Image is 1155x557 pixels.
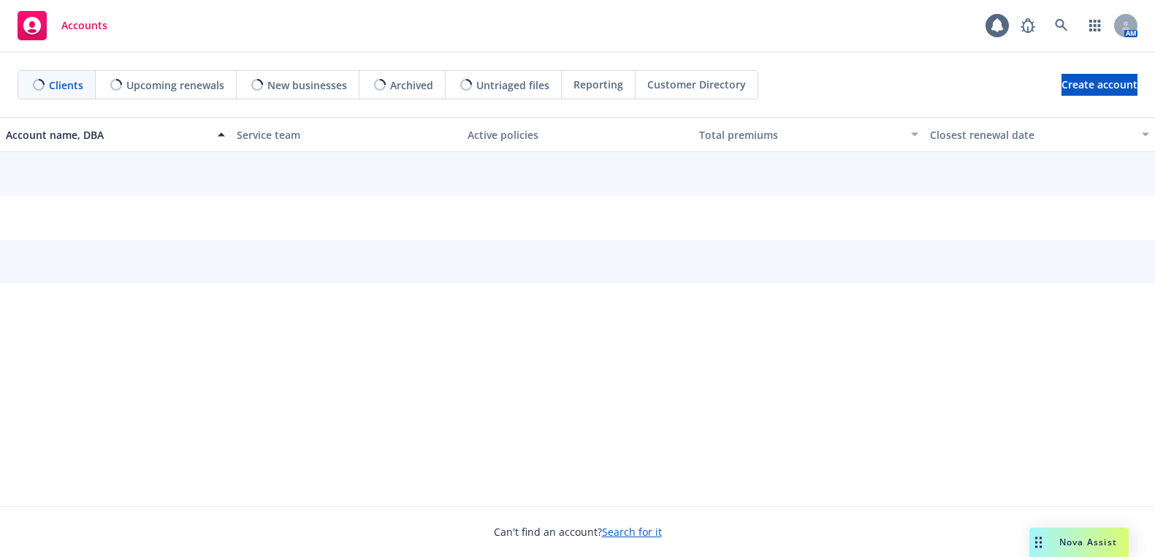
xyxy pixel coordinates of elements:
[602,525,662,539] a: Search for it
[468,127,687,143] div: Active policies
[462,117,693,152] button: Active policies
[1029,528,1048,557] div: Drag to move
[1061,71,1137,99] span: Create account
[1013,11,1042,40] a: Report a Bug
[494,524,662,539] span: Can't find an account?
[647,77,746,92] span: Customer Directory
[699,127,902,143] div: Total premiums
[61,20,107,31] span: Accounts
[1061,74,1137,96] a: Create account
[930,127,1133,143] div: Closest renewal date
[237,127,456,143] div: Service team
[693,117,924,152] button: Total premiums
[6,127,209,143] div: Account name, DBA
[126,77,224,93] span: Upcoming renewals
[231,117,462,152] button: Service team
[573,77,623,92] span: Reporting
[12,5,113,46] a: Accounts
[1029,528,1129,557] button: Nova Assist
[924,117,1155,152] button: Closest renewal date
[1080,11,1110,40] a: Switch app
[390,77,433,93] span: Archived
[49,77,83,93] span: Clients
[476,77,549,93] span: Untriaged files
[1059,536,1117,548] span: Nova Assist
[267,77,347,93] span: New businesses
[1047,11,1076,40] a: Search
